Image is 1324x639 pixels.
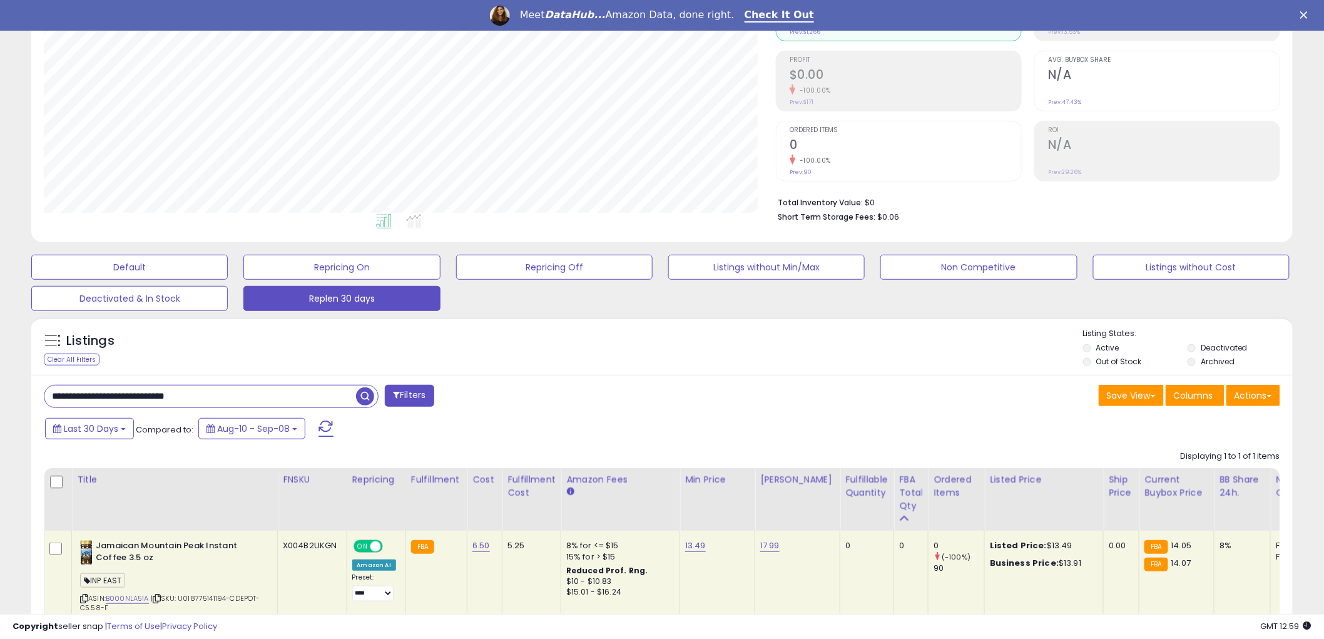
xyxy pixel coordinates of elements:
[990,558,1094,569] div: $13.91
[934,540,984,551] div: 0
[990,540,1094,551] div: $13.49
[355,541,370,552] span: ON
[380,541,400,552] span: OFF
[1048,28,1080,36] small: Prev: 13.53%
[96,540,248,566] b: Jamaican Mountain Peak Instant Coffee 3.5 oz
[1174,389,1213,402] span: Columns
[77,473,272,486] div: Title
[472,539,490,552] a: 6.50
[668,255,865,280] button: Listings without Min/Max
[243,286,440,311] button: Replen 30 days
[899,473,923,513] div: FBA Total Qty
[1096,356,1142,367] label: Out of Stock
[566,473,675,486] div: Amazon Fees
[1201,342,1248,353] label: Deactivated
[520,9,735,21] div: Meet Amazon Data, done right.
[13,621,217,633] div: seller snap | |
[31,286,228,311] button: Deactivated & In Stock
[198,418,305,439] button: Aug-10 - Sep-08
[877,211,899,223] span: $0.06
[1276,551,1317,563] div: FBM: 2
[566,587,670,598] div: $15.01 - $16.24
[880,255,1077,280] button: Non Competitive
[472,473,497,486] div: Cost
[790,127,1021,134] span: Ordered Items
[1048,168,1081,176] small: Prev: 29.26%
[66,332,115,350] h5: Listings
[778,194,1271,209] li: $0
[1096,342,1119,353] label: Active
[1144,540,1168,554] small: FBA
[1048,68,1280,84] h2: N/A
[243,255,440,280] button: Repricing On
[760,473,835,486] div: [PERSON_NAME]
[45,418,134,439] button: Last 30 Days
[352,473,400,486] div: Repricing
[1300,11,1313,19] div: Close
[685,539,706,552] a: 13.49
[352,560,396,571] div: Amazon AI
[1220,473,1265,499] div: BB Share 24h.
[1181,451,1280,463] div: Displaying 1 to 1 of 1 items
[1261,620,1311,632] span: 2025-10-9 12:59 GMT
[566,565,648,576] b: Reduced Prof. Rng.
[545,9,606,21] i: DataHub...
[1048,127,1280,134] span: ROI
[106,593,149,604] a: B000NLA51A
[507,473,556,499] div: Fulfillment Cost
[685,473,750,486] div: Min Price
[1083,328,1293,340] p: Listing States:
[990,557,1059,569] b: Business Price:
[456,255,653,280] button: Repricing Off
[411,473,462,486] div: Fulfillment
[934,563,984,574] div: 90
[507,540,551,551] div: 5.25
[352,573,396,601] div: Preset:
[490,6,510,26] img: Profile image for Georgie
[1276,473,1321,499] div: Num of Comp.
[1166,385,1225,406] button: Columns
[745,9,815,23] a: Check It Out
[1144,473,1209,499] div: Current Buybox Price
[283,540,337,551] div: X004B2UKGN
[1220,540,1261,551] div: 8%
[790,28,820,36] small: Prev: $1,266
[790,68,1021,84] h2: $0.00
[934,473,979,499] div: Ordered Items
[1144,558,1168,571] small: FBA
[283,473,342,486] div: FNSKU
[1226,385,1280,406] button: Actions
[1171,539,1192,551] span: 14.05
[80,593,260,612] span: | SKU: U018775141194-CDEPOT-C5.58-F
[790,98,813,106] small: Prev: $171
[1276,540,1317,551] div: FBA: 6
[1048,57,1280,64] span: Avg. Buybox Share
[566,551,670,563] div: 15% for > $15
[778,212,875,222] b: Short Term Storage Fees:
[1201,356,1235,367] label: Archived
[1093,255,1290,280] button: Listings without Cost
[566,486,574,498] small: Amazon Fees.
[411,540,434,554] small: FBA
[990,539,1047,551] b: Listed Price:
[1109,540,1129,551] div: 0.00
[1048,98,1081,106] small: Prev: 47.43%
[385,385,434,407] button: Filters
[790,57,1021,64] span: Profit
[1109,473,1134,499] div: Ship Price
[64,422,118,435] span: Last 30 Days
[845,473,889,499] div: Fulfillable Quantity
[80,573,125,588] span: INP EAST
[790,168,812,176] small: Prev: 90
[990,473,1098,486] div: Listed Price
[31,255,228,280] button: Default
[790,138,1021,155] h2: 0
[1171,557,1191,569] span: 14.07
[162,620,217,632] a: Privacy Policy
[136,424,193,436] span: Compared to:
[942,552,970,562] small: (-100%)
[217,422,290,435] span: Aug-10 - Sep-08
[845,540,884,551] div: 0
[795,156,831,165] small: -100.00%
[899,540,919,551] div: 0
